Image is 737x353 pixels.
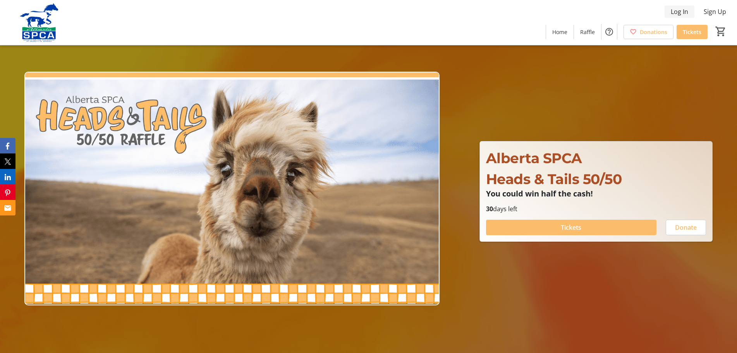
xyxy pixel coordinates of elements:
a: Donations [624,25,673,39]
span: Alberta SPCA [486,150,582,167]
button: Log In [665,5,694,18]
a: Raffle [574,25,601,39]
p: You could win half the cash! [486,189,706,198]
button: Donate [666,220,706,235]
button: Cart [714,24,728,38]
span: Tickets [561,223,581,232]
span: Sign Up [704,7,726,16]
span: Donations [640,28,667,36]
button: Sign Up [697,5,732,18]
img: Campaign CTA Media Photo [24,72,440,305]
span: 30 [486,205,493,213]
span: Heads & Tails 50/50 [486,170,622,188]
span: Log In [671,7,688,16]
button: Tickets [486,220,656,235]
a: Home [546,25,574,39]
span: Raffle [580,28,595,36]
span: Home [552,28,567,36]
p: days left [486,204,706,214]
a: Tickets [677,25,708,39]
span: Donate [675,223,697,232]
span: Tickets [683,28,701,36]
button: Help [601,24,617,40]
img: Alberta SPCA's Logo [5,3,74,42]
